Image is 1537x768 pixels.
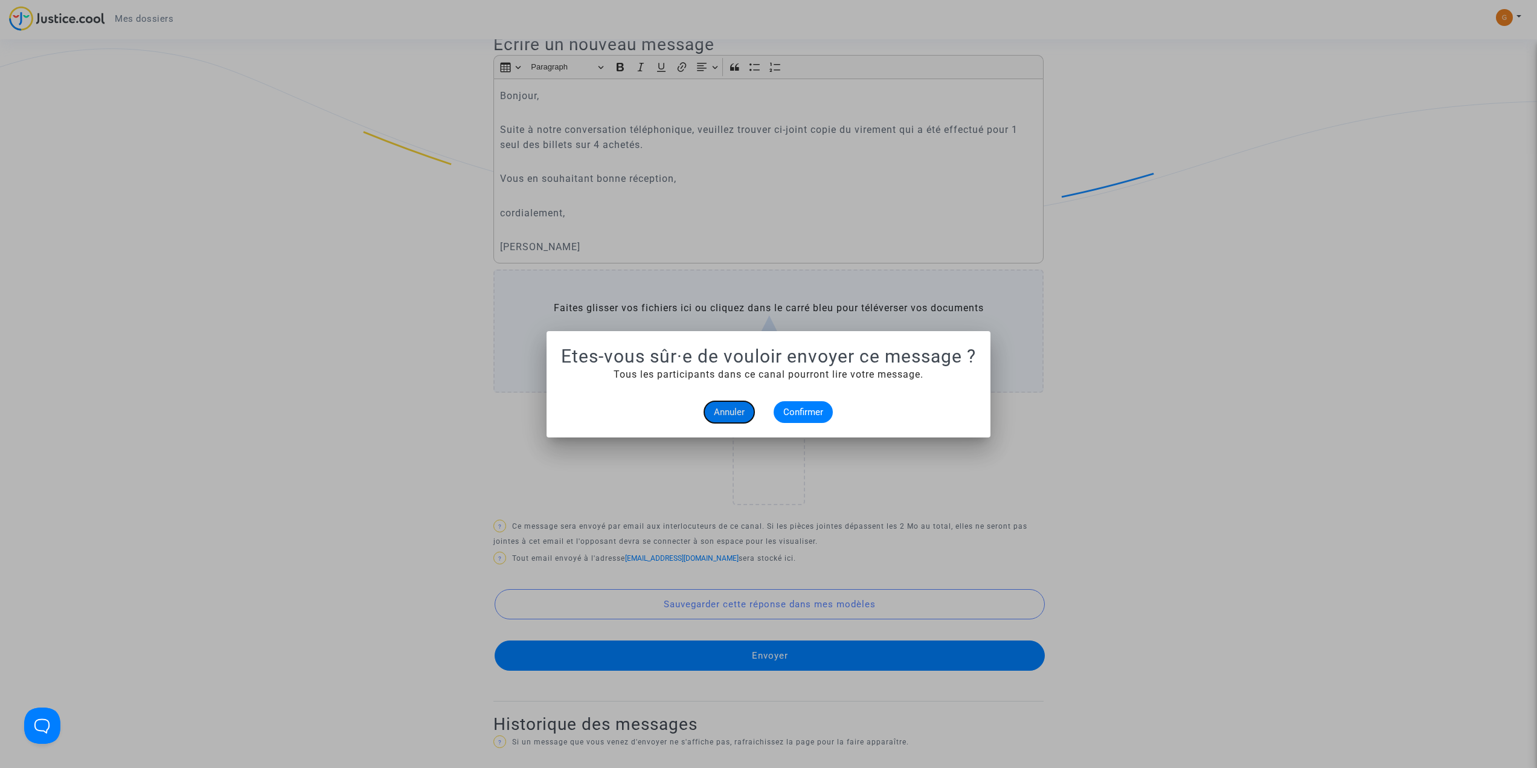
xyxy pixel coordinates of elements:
button: Annuler [704,401,754,423]
button: Confirmer [774,401,833,423]
span: Annuler [714,407,745,418]
span: Tous les participants dans ce canal pourront lire votre message. [614,369,923,380]
iframe: Help Scout Beacon - Open [24,708,60,744]
span: Confirmer [783,407,823,418]
h1: Etes-vous sûr·e de vouloir envoyer ce message ? [561,346,976,367]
